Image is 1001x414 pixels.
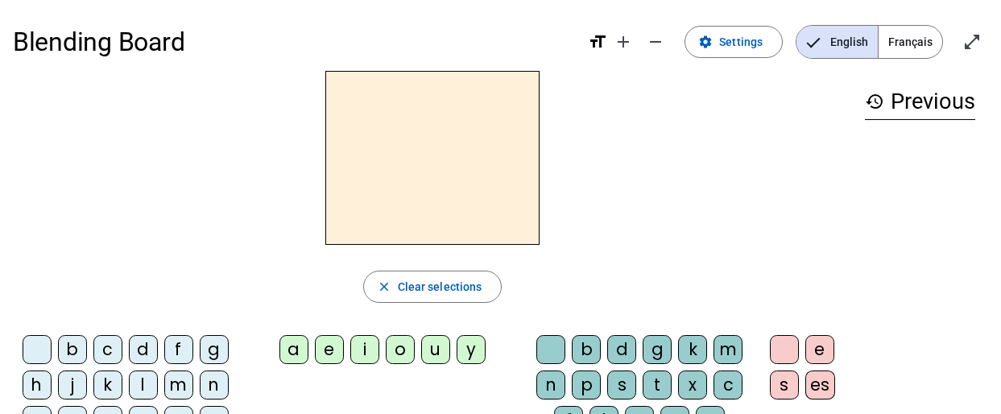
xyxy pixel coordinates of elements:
mat-icon: add [614,32,633,52]
button: Enter full screen [956,26,988,58]
div: b [572,335,601,364]
div: es [805,371,835,400]
mat-icon: remove [646,32,665,52]
div: s [770,371,799,400]
div: i [350,335,379,364]
div: d [129,335,158,364]
mat-button-toggle-group: Language selection [796,25,943,59]
div: m [714,335,742,364]
div: y [457,335,486,364]
h3: Previous [865,84,975,120]
div: a [279,335,308,364]
div: s [607,371,636,400]
div: p [572,371,601,400]
div: g [643,335,672,364]
div: h [23,371,52,400]
div: t [643,371,672,400]
button: Increase font size [607,26,639,58]
mat-icon: open_in_full [962,32,982,52]
div: l [129,371,158,400]
h1: Blending Board [13,16,575,68]
span: Settings [719,32,763,52]
button: Clear selections [363,271,503,303]
div: n [536,371,565,400]
div: g [200,335,229,364]
div: o [386,335,415,364]
div: x [678,371,707,400]
mat-icon: settings [698,35,713,49]
button: Settings [685,26,783,58]
mat-icon: format_size [588,32,607,52]
div: d [607,335,636,364]
mat-icon: close [377,279,391,294]
div: n [200,371,229,400]
div: b [58,335,87,364]
div: m [164,371,193,400]
div: f [164,335,193,364]
span: Clear selections [398,277,482,296]
div: c [93,335,122,364]
div: j [58,371,87,400]
div: u [421,335,450,364]
mat-icon: history [865,92,884,111]
div: e [315,335,344,364]
span: Français [879,26,942,58]
div: k [678,335,707,364]
div: e [805,335,834,364]
div: c [714,371,742,400]
div: k [93,371,122,400]
span: English [796,26,878,58]
button: Decrease font size [639,26,672,58]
